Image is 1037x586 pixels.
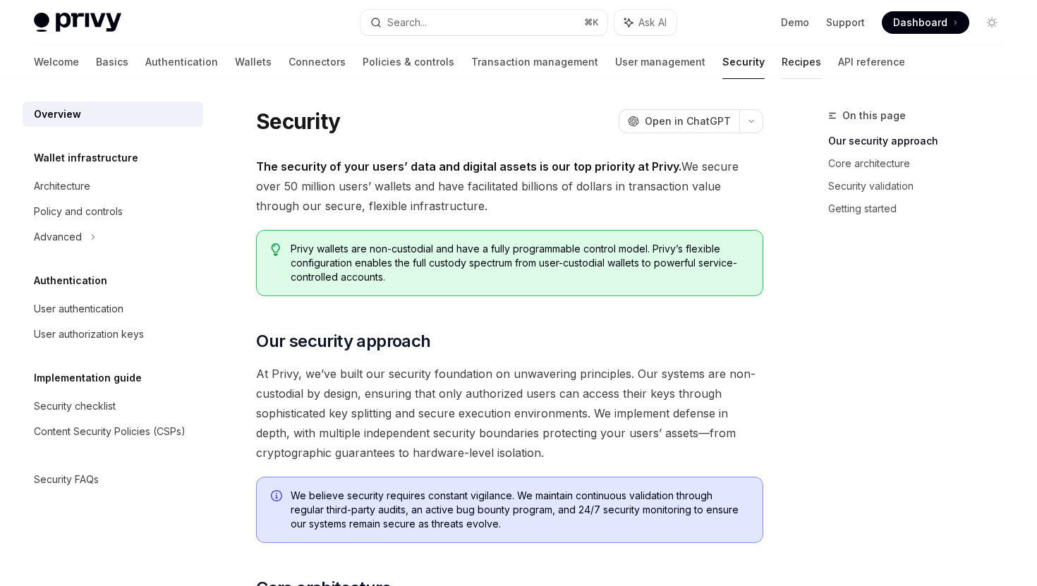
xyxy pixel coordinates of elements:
span: ⌘ K [584,17,599,28]
a: Wallets [235,45,272,79]
button: Open in ChatGPT [619,109,739,133]
span: Dashboard [893,16,947,30]
a: Support [826,16,865,30]
div: Overview [34,106,81,123]
img: light logo [34,13,121,32]
span: We secure over 50 million users’ wallets and have facilitated billions of dollars in transaction ... [256,157,763,216]
button: Search...⌘K [360,10,607,35]
h1: Security [256,109,340,134]
span: On this page [842,107,906,124]
div: User authentication [34,300,123,317]
a: Authentication [145,45,218,79]
span: Our security approach [256,330,430,353]
a: API reference [838,45,905,79]
h5: Authentication [34,272,107,289]
svg: Info [271,490,285,504]
span: Privy wallets are non-custodial and have a fully programmable control model. Privy’s flexible con... [291,242,748,284]
button: Ask AI [614,10,677,35]
div: Policy and controls [34,203,123,220]
button: Toggle dark mode [981,11,1003,34]
a: Security FAQs [23,467,203,492]
a: Dashboard [882,11,969,34]
a: Content Security Policies (CSPs) [23,419,203,444]
a: User authorization keys [23,322,203,347]
a: Getting started [828,197,1014,220]
strong: The security of your users’ data and digital assets is our top priority at Privy. [256,159,681,173]
a: Demo [781,16,809,30]
a: Welcome [34,45,79,79]
a: Basics [96,45,128,79]
div: User authorization keys [34,326,144,343]
a: Security [722,45,765,79]
a: Policies & controls [363,45,454,79]
div: Security FAQs [34,471,99,488]
div: Architecture [34,178,90,195]
span: At Privy, we’ve built our security foundation on unwavering principles. Our systems are non-custo... [256,364,763,463]
a: Core architecture [828,152,1014,175]
a: Security checklist [23,393,203,419]
div: Content Security Policies (CSPs) [34,423,186,440]
span: Ask AI [638,16,667,30]
a: User authentication [23,296,203,322]
div: Advanced [34,228,82,245]
span: Open in ChatGPT [645,114,731,128]
div: Search... [387,14,427,31]
a: Recipes [782,45,821,79]
a: Policy and controls [23,199,203,224]
svg: Tip [271,243,281,256]
h5: Wallet infrastructure [34,149,138,166]
a: User management [615,45,705,79]
a: Our security approach [828,130,1014,152]
a: Connectors [289,45,346,79]
h5: Implementation guide [34,370,142,386]
a: Security validation [828,175,1014,197]
a: Architecture [23,173,203,199]
div: Security checklist [34,398,116,415]
a: Overview [23,102,203,127]
a: Transaction management [471,45,598,79]
span: We believe security requires constant vigilance. We maintain continuous validation through regula... [291,489,748,531]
